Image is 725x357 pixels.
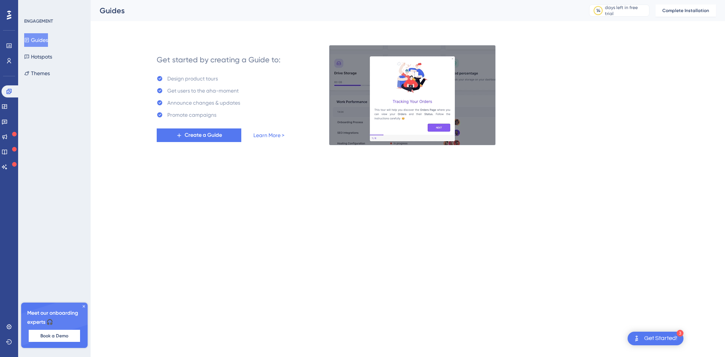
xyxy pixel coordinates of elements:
[24,18,53,24] div: ENGAGEMENT
[632,334,641,343] img: launcher-image-alternative-text
[24,33,48,47] button: Guides
[185,131,222,140] span: Create a Guide
[24,50,52,63] button: Hotspots
[329,45,496,145] img: 21a29cd0e06a8f1d91b8bced9f6e1c06.gif
[677,330,683,337] div: 3
[253,131,284,140] a: Learn More >
[656,5,716,17] button: Complete Installation
[157,128,241,142] button: Create a Guide
[167,98,240,107] div: Announce changes & updates
[100,5,570,16] div: Guides
[596,8,600,14] div: 14
[628,332,683,345] div: Open Get Started! checklist, remaining modules: 3
[167,74,218,83] div: Design product tours
[24,66,50,80] button: Themes
[27,309,82,327] span: Meet our onboarding experts 🎧
[662,8,709,14] span: Complete Installation
[167,110,216,119] div: Promote campaigns
[40,333,68,339] span: Book a Demo
[605,5,647,17] div: days left in free trial
[29,330,80,342] button: Book a Demo
[644,334,677,343] div: Get Started!
[167,86,239,95] div: Get users to the aha-moment
[157,54,281,65] div: Get started by creating a Guide to:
